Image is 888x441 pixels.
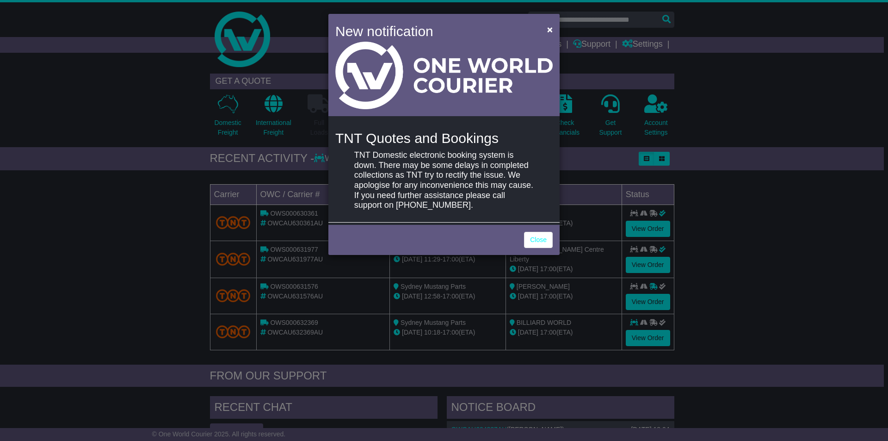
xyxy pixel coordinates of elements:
[335,130,553,146] h4: TNT Quotes and Bookings
[335,21,534,42] h4: New notification
[335,42,553,109] img: Light
[547,24,553,35] span: ×
[543,20,557,39] button: Close
[354,150,534,211] p: TNT Domestic electronic booking system is down. There may be some delays in completed collections...
[524,232,553,248] a: Close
